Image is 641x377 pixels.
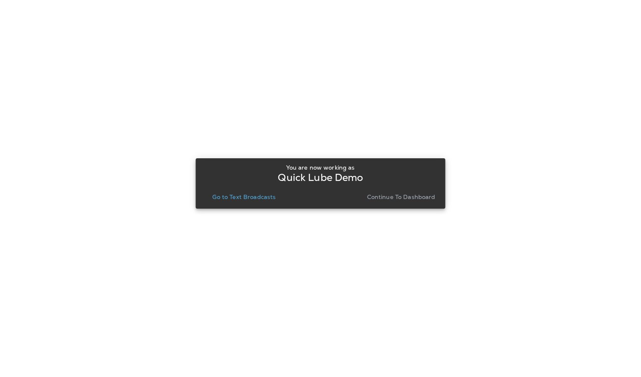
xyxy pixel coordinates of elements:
p: Go to Text Broadcasts [212,194,276,200]
button: Continue to Dashboard [364,191,439,203]
p: Continue to Dashboard [367,194,435,200]
p: Quick Lube Demo [278,174,363,181]
p: You are now working as [286,164,354,171]
button: Go to Text Broadcasts [209,191,279,203]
